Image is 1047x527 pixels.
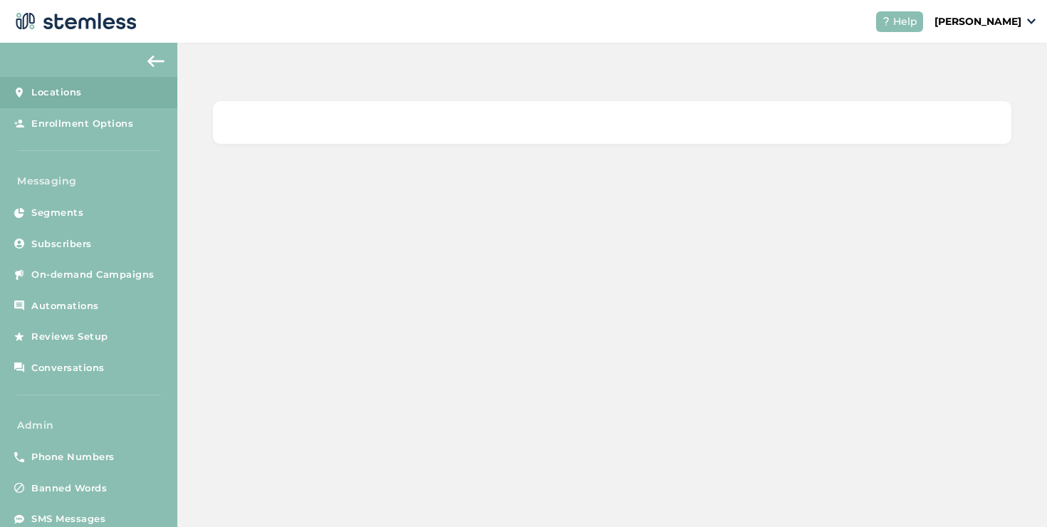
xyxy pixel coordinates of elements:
img: icon_down-arrow-small-66adaf34.svg [1027,19,1036,24]
img: icon-help-white-03924b79.svg [882,17,890,26]
img: logo-dark-0685b13c.svg [11,7,137,36]
span: Locations [31,85,82,100]
span: On-demand Campaigns [31,268,155,282]
span: Help [893,14,917,29]
span: Automations [31,299,99,313]
img: icon-arrow-back-accent-c549486e.svg [147,56,165,67]
span: Segments [31,206,83,220]
span: Subscribers [31,237,92,251]
span: Reviews Setup [31,330,108,344]
span: SMS Messages [31,512,105,526]
span: Enrollment Options [31,117,133,131]
p: [PERSON_NAME] [934,14,1021,29]
span: Phone Numbers [31,450,115,464]
span: Conversations [31,361,105,375]
span: Banned Words [31,481,107,496]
